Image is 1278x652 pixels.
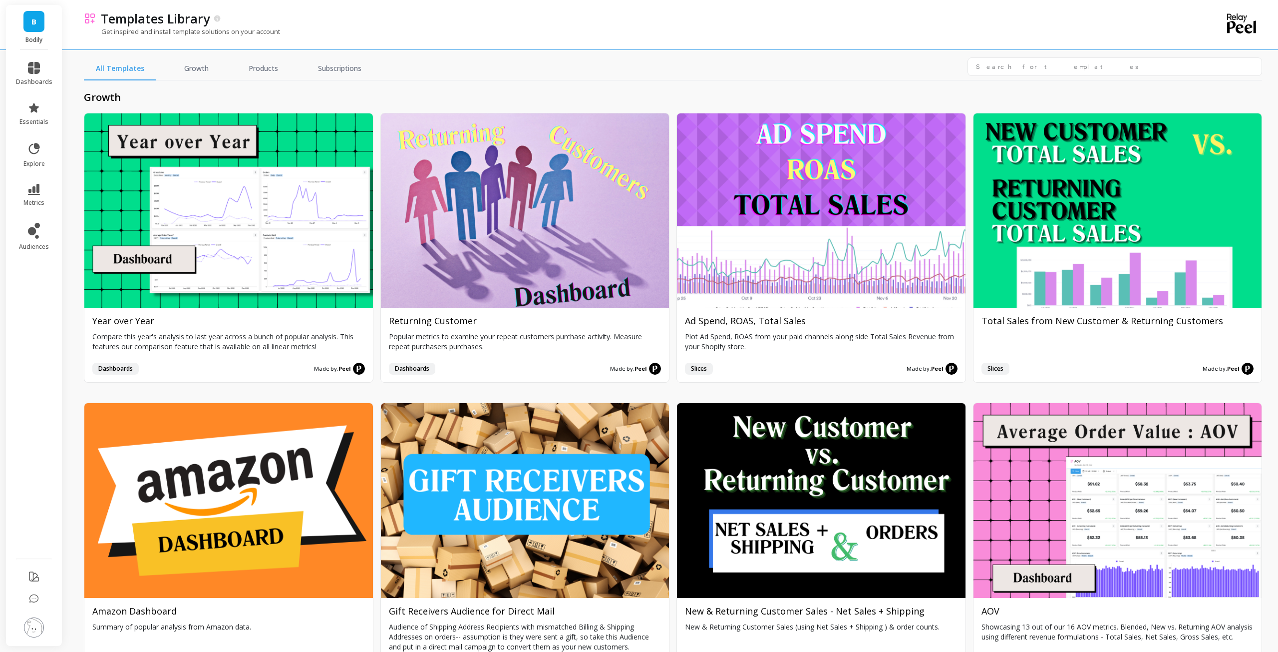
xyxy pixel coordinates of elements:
[172,57,221,80] a: Growth
[306,57,373,80] a: Subscriptions
[237,57,290,80] a: Products
[23,160,45,168] span: explore
[84,12,96,24] img: header icon
[31,16,36,27] span: B
[101,10,210,27] p: Templates Library
[24,618,44,638] img: profile picture
[967,57,1262,76] input: Search for templates
[23,199,44,207] span: metrics
[84,90,1262,104] h2: growth
[19,118,48,126] span: essentials
[16,78,52,86] span: dashboards
[84,57,156,80] a: All Templates
[84,27,280,36] p: Get inspired and install template solutions on your account
[84,57,373,80] nav: Tabs
[16,36,52,44] p: Bodily
[19,243,49,251] span: audiences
